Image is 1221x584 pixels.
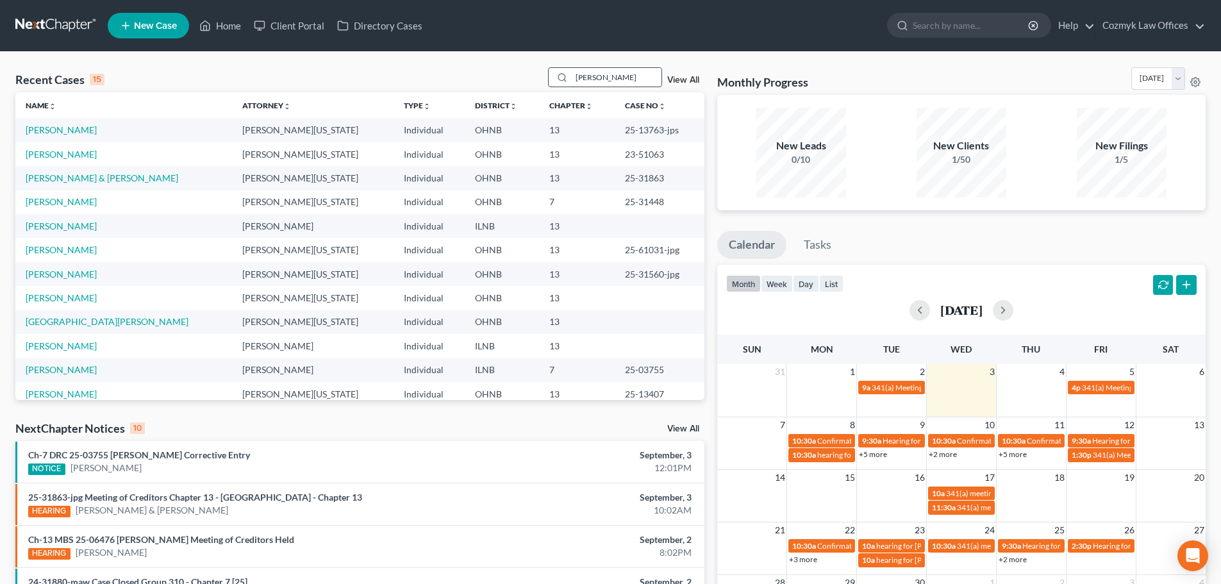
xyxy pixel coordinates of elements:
[242,101,291,110] a: Attorneyunfold_more
[539,238,615,262] td: 13
[232,214,394,238] td: [PERSON_NAME]
[792,436,816,446] span: 10:30a
[918,364,926,380] span: 2
[549,101,593,110] a: Chapterunfold_more
[1128,364,1136,380] span: 5
[28,449,250,460] a: Ch-7 DRC 25-03755 [PERSON_NAME] Corrective Entry
[232,334,394,358] td: [PERSON_NAME]
[667,424,699,433] a: View All
[717,74,808,90] h3: Monthly Progress
[774,470,786,485] span: 14
[1052,14,1095,37] a: Help
[479,449,692,462] div: September, 3
[465,190,539,214] td: OHNB
[331,14,429,37] a: Directory Cases
[539,166,615,190] td: 13
[465,238,539,262] td: OHNB
[394,238,465,262] td: Individual
[913,522,926,538] span: 23
[232,118,394,142] td: [PERSON_NAME][US_STATE]
[876,555,975,565] span: hearing for [PERSON_NAME]
[1193,470,1206,485] span: 20
[572,68,661,87] input: Search by name...
[789,555,817,564] a: +3 more
[394,118,465,142] td: Individual
[1077,153,1167,166] div: 1/5
[1027,436,1174,446] span: Confirmation Hearing for [PERSON_NAME]
[615,166,704,190] td: 25-31863
[774,522,786,538] span: 21
[849,417,856,433] span: 8
[539,118,615,142] td: 13
[510,103,517,110] i: unfold_more
[71,462,142,474] a: [PERSON_NAME]
[615,238,704,262] td: 25-61031-jpg
[49,103,56,110] i: unfold_more
[76,504,228,517] a: [PERSON_NAME] & [PERSON_NAME]
[479,504,692,517] div: 10:02AM
[1082,383,1206,392] span: 341(a) Meeting for [PERSON_NAME]
[26,221,97,231] a: [PERSON_NAME]
[465,286,539,310] td: OHNB
[1058,364,1066,380] span: 4
[465,334,539,358] td: ILNB
[539,334,615,358] td: 13
[28,492,362,503] a: 25-31863-jpg Meeting of Creditors Chapter 13 - [GEOGRAPHIC_DATA] - Chapter 13
[951,344,972,355] span: Wed
[913,470,926,485] span: 16
[26,340,97,351] a: [PERSON_NAME]
[940,303,983,317] h2: [DATE]
[862,383,870,392] span: 9a
[774,364,786,380] span: 31
[862,555,875,565] span: 10a
[232,142,394,166] td: [PERSON_NAME][US_STATE]
[394,190,465,214] td: Individual
[862,436,881,446] span: 9:30a
[658,103,666,110] i: unfold_more
[479,491,692,504] div: September, 3
[232,262,394,286] td: [PERSON_NAME][US_STATE]
[859,449,887,459] a: +5 more
[615,262,704,286] td: 25-31560-jpg
[999,449,1027,459] a: +5 more
[615,190,704,214] td: 25-31448
[1092,436,1192,446] span: Hearing for [PERSON_NAME]
[539,358,615,382] td: 7
[26,244,97,255] a: [PERSON_NAME]
[539,190,615,214] td: 7
[615,382,704,406] td: 25-13407
[876,541,975,551] span: hearing for [PERSON_NAME]
[843,522,856,538] span: 22
[26,292,97,303] a: [PERSON_NAME]
[247,14,331,37] a: Client Portal
[843,470,856,485] span: 15
[999,555,1027,564] a: +2 more
[932,488,945,498] span: 10a
[872,383,1038,392] span: 341(a) Meeting of Creditors for [PERSON_NAME]
[932,503,956,512] span: 11:30a
[1002,436,1026,446] span: 10:30a
[1072,436,1091,446] span: 9:30a
[1022,344,1040,355] span: Thu
[404,101,431,110] a: Typeunfold_more
[232,358,394,382] td: [PERSON_NAME]
[26,388,97,399] a: [PERSON_NAME]
[793,275,819,292] button: day
[539,262,615,286] td: 13
[983,470,996,485] span: 17
[15,72,104,87] div: Recent Cases
[1123,470,1136,485] span: 19
[1198,364,1206,380] span: 6
[1123,417,1136,433] span: 12
[232,238,394,262] td: [PERSON_NAME][US_STATE]
[1193,522,1206,538] span: 27
[15,421,145,436] div: NextChapter Notices
[232,166,394,190] td: [PERSON_NAME][US_STATE]
[811,344,833,355] span: Mon
[1072,541,1092,551] span: 2:30p
[1093,541,1193,551] span: Hearing for [PERSON_NAME]
[394,262,465,286] td: Individual
[465,142,539,166] td: OHNB
[232,310,394,334] td: [PERSON_NAME][US_STATE]
[1072,450,1092,460] span: 1:30p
